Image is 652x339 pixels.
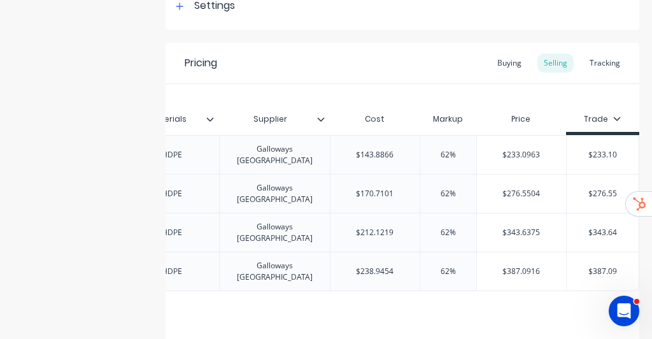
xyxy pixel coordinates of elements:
[185,55,217,71] div: Pricing
[140,185,204,202] div: HDPE
[416,178,480,210] div: 62%
[225,219,325,247] div: Galloways [GEOGRAPHIC_DATA]
[124,106,219,132] div: Materials
[219,106,330,132] div: Supplier
[219,103,322,135] div: Supplier
[330,217,420,249] div: $212.1219
[567,256,639,287] div: $387.09
[567,217,639,249] div: $343.64
[477,139,566,171] div: $233.0963
[609,296,639,326] iframe: Intercom live chat
[225,180,325,208] div: Galloways [GEOGRAPHIC_DATA]
[330,178,420,210] div: $170.7101
[330,256,420,287] div: $238.9454
[583,54,627,73] div: Tracking
[416,217,480,249] div: 62%
[476,106,566,132] div: Price
[140,224,204,241] div: HDPE
[124,103,211,135] div: Materials
[416,139,480,171] div: 62%
[420,106,476,132] div: Markup
[140,147,204,163] div: HDPE
[584,113,621,125] div: Trade
[416,256,480,287] div: 62%
[477,178,566,210] div: $276.5504
[225,257,325,285] div: Galloways [GEOGRAPHIC_DATA]
[567,139,639,171] div: $233.10
[477,217,566,249] div: $343.6375
[537,54,574,73] div: Selling
[477,256,566,287] div: $387.0916
[491,54,528,73] div: Buying
[330,106,420,132] div: Cost
[567,178,639,210] div: $276.55
[140,263,204,280] div: HDPE
[225,141,325,169] div: Galloways [GEOGRAPHIC_DATA]
[330,139,420,171] div: $143.8866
